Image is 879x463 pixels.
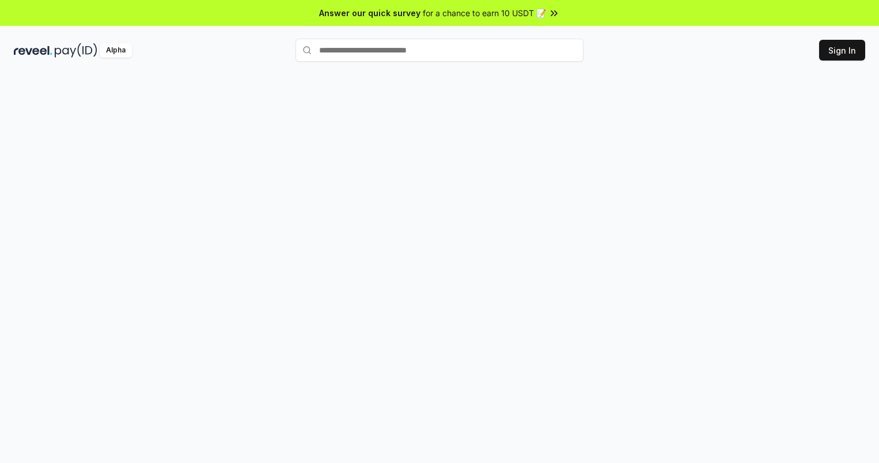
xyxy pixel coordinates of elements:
button: Sign In [819,40,865,61]
span: for a chance to earn 10 USDT 📝 [423,7,546,19]
span: Answer our quick survey [319,7,420,19]
img: pay_id [55,43,97,58]
img: reveel_dark [14,43,52,58]
div: Alpha [100,43,132,58]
